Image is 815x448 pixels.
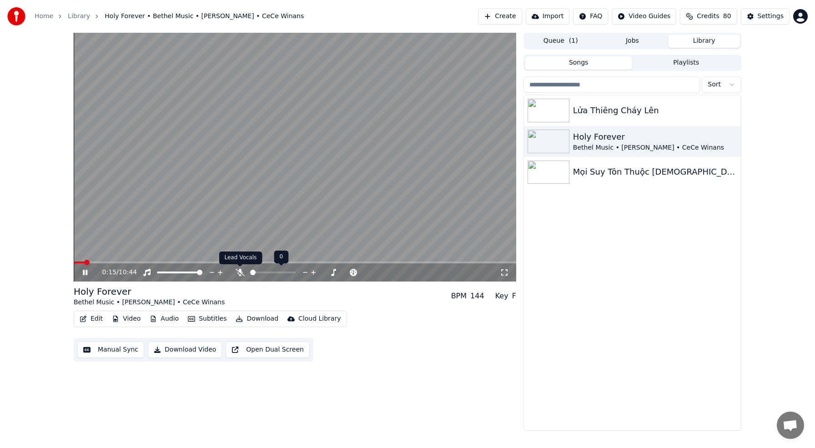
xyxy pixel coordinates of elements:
[741,8,790,25] button: Settings
[573,143,737,152] div: Bethel Music • [PERSON_NAME] • CeCe Winans
[573,166,737,178] div: Mọi Suy Tôn Thuộc [DEMOGRAPHIC_DATA]
[512,291,516,302] div: F
[102,268,124,277] div: /
[525,35,597,48] button: Queue
[573,131,737,143] div: Holy Forever
[597,35,669,48] button: Jobs
[451,291,467,302] div: BPM
[478,8,522,25] button: Create
[74,285,225,298] div: Holy Forever
[232,312,282,325] button: Download
[35,12,304,21] nav: breadcrumb
[470,291,484,302] div: 144
[226,342,310,358] button: Open Dual Screen
[184,312,230,325] button: Subtitles
[612,8,676,25] button: Video Guides
[74,298,225,307] div: Bethel Music • [PERSON_NAME] • CeCe Winans
[723,12,731,21] span: 80
[526,8,569,25] button: Import
[35,12,53,21] a: Home
[573,8,608,25] button: FAQ
[298,314,341,323] div: Cloud Library
[68,12,90,21] a: Library
[76,312,106,325] button: Edit
[148,342,222,358] button: Download Video
[146,312,182,325] button: Audio
[495,291,508,302] div: Key
[777,412,804,439] div: Open chat
[119,268,137,277] span: 10:44
[697,12,719,21] span: Credits
[569,36,578,45] span: ( 1 )
[668,35,740,48] button: Library
[708,80,721,89] span: Sort
[77,342,144,358] button: Manual Sync
[105,12,304,21] span: Holy Forever • Bethel Music • [PERSON_NAME] • CeCe Winans
[108,312,144,325] button: Video
[7,7,25,25] img: youka
[573,104,737,117] div: Lửa Thiêng Cháy Lên
[632,56,740,70] button: Playlists
[525,56,633,70] button: Songs
[219,252,262,264] div: Lead Vocals
[758,12,784,21] div: Settings
[274,251,289,263] div: 0
[680,8,737,25] button: Credits80
[102,268,116,277] span: 0:15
